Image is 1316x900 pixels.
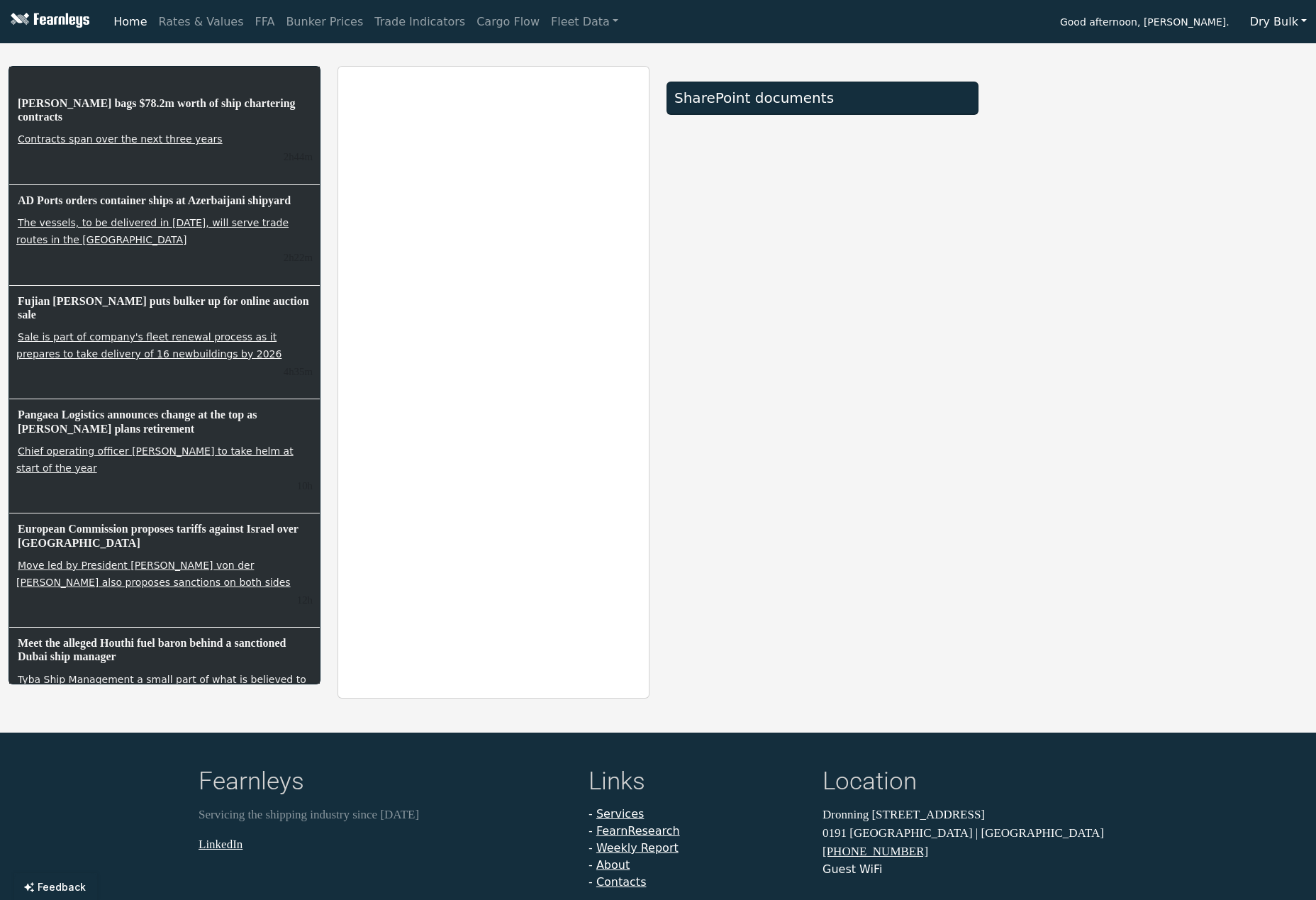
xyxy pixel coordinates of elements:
[108,8,152,36] a: Home
[822,806,1117,824] p: Dronning [STREET_ADDRESS]
[674,89,971,106] div: SharePoint documents
[589,767,805,800] h4: Links
[16,635,313,665] h6: Meet the alleged Houthi fuel baron behind a sanctioned Dubai ship manager
[822,845,928,858] a: [PHONE_NUMBER]
[16,132,224,146] a: Contracts span over the next three years
[7,13,89,30] img: Fearnleys Logo
[589,823,805,840] li: -
[16,444,294,475] a: Chief operating officer [PERSON_NAME] to take helm at start of the year
[16,521,313,550] h6: European Commission proposes tariffs against Israel over [GEOGRAPHIC_DATA]
[16,672,306,721] a: Tyba Ship Management a small part of what is believed to be one of the [DEMOGRAPHIC_DATA] militan...
[822,861,882,878] button: Guest WiFi
[338,67,649,698] iframe: report archive
[199,767,571,800] h4: Fearnleys
[596,841,679,855] a: Weekly Report
[284,252,313,263] small: 18/09/2025, 11:39:26 am
[1241,9,1316,35] button: Dry Bulk
[596,807,644,821] a: Services
[822,824,1117,843] p: 0191 [GEOGRAPHIC_DATA] | [GEOGRAPHIC_DATA]
[589,806,805,823] li: -
[16,406,313,436] h6: Pangaea Logistics announces change at the top as [PERSON_NAME] plans retirement
[589,874,805,891] li: -
[596,858,630,872] a: About
[16,95,313,125] h6: [PERSON_NAME] bags $78.2m worth of ship chartering contracts
[199,838,242,851] a: LinkedIn
[16,330,283,361] a: Sale is part of company's fleet renewal process as it prepares to take delivery of 16 newbuilding...
[284,366,313,377] small: 18/09/2025, 10:26:50 am
[16,216,289,247] a: The vessels, to be delivered in [DATE], will serve trade routes in the [GEOGRAPHIC_DATA]
[369,8,471,36] a: Trade Indicators
[153,8,250,36] a: Rates & Values
[822,767,1117,800] h4: Location
[471,8,545,36] a: Cargo Flow
[16,558,292,589] a: Move led by President [PERSON_NAME] von der [PERSON_NAME] also proposes sanctions on both sides
[596,875,647,889] a: Contacts
[1060,11,1229,35] span: Good afternoon, [PERSON_NAME].
[596,824,680,838] a: FearnResearch
[284,151,313,162] small: 18/09/2025, 12:16:56 pm
[199,806,571,824] p: Servicing the shipping industry since [DATE]
[545,8,624,36] a: Fleet Data
[589,840,805,857] li: -
[297,594,313,606] small: 18/09/2025, 2:10:07 am
[297,480,313,491] small: 18/09/2025, 4:19:42 am
[250,8,281,36] a: FFA
[589,857,805,874] li: -
[280,8,369,36] a: Bunker Prices
[16,192,313,209] h6: AD Ports orders container ships at Azerbaijani shipyard
[16,293,313,323] h6: Fujian [PERSON_NAME] puts bulker up for online auction sale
